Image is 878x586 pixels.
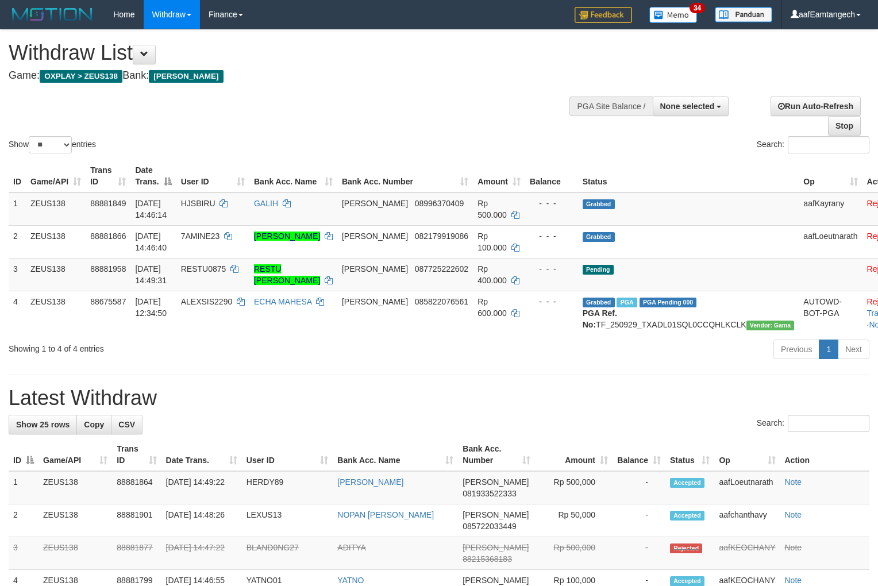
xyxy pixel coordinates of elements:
div: PGA Site Balance / [569,97,652,116]
td: 88881864 [112,471,161,504]
th: Game/API: activate to sort column ascending [38,438,112,471]
th: Balance: activate to sort column ascending [613,438,665,471]
td: BLAND0NG27 [242,537,333,570]
td: 4 [9,291,26,335]
span: 34 [690,3,705,13]
td: Rp 500,000 [535,471,613,504]
th: Op: activate to sort column ascending [799,160,862,192]
th: Date Trans.: activate to sort column ascending [161,438,242,471]
span: HJSBIRU [181,199,215,208]
span: [PERSON_NAME] [342,264,408,273]
span: Grabbed [583,199,615,209]
span: [PERSON_NAME] [463,510,529,519]
th: User ID: activate to sort column ascending [242,438,333,471]
span: Accepted [670,478,704,488]
td: [DATE] 14:49:22 [161,471,242,504]
th: Amount: activate to sort column ascending [473,160,525,192]
a: [PERSON_NAME] [254,232,320,241]
a: ADITYA [337,543,366,552]
span: 7AMINE23 [181,232,220,241]
div: - - - [530,198,573,209]
td: ZEUS138 [26,225,86,258]
th: Trans ID: activate to sort column ascending [112,438,161,471]
span: Show 25 rows [16,420,70,429]
a: Show 25 rows [9,415,77,434]
span: Pending [583,265,614,275]
td: AUTOWD-BOT-PGA [799,291,862,335]
span: Rp 500.000 [477,199,507,219]
span: 88881958 [90,264,126,273]
label: Show entries [9,136,96,153]
td: ZEUS138 [38,504,112,537]
td: ZEUS138 [26,258,86,291]
span: [DATE] 12:34:50 [135,297,167,318]
th: Date Trans.: activate to sort column descending [130,160,176,192]
td: ZEUS138 [26,291,86,335]
select: Showentries [29,136,72,153]
img: MOTION_logo.png [9,6,96,23]
span: 88881849 [90,199,126,208]
th: Amount: activate to sort column ascending [535,438,613,471]
label: Search: [757,415,869,432]
span: 88675587 [90,297,126,306]
span: [PERSON_NAME] [463,576,529,585]
div: Showing 1 to 4 of 4 entries [9,338,357,354]
span: [PERSON_NAME] [463,477,529,487]
th: Action [780,438,870,471]
span: Rp 100.000 [477,232,507,252]
a: CSV [111,415,143,434]
span: Marked by aafpengsreynich [617,298,637,307]
img: Button%20Memo.svg [649,7,698,23]
td: 3 [9,258,26,291]
span: [PERSON_NAME] [149,70,223,83]
span: Vendor URL: https://trx31.1velocity.biz [746,321,795,330]
button: None selected [653,97,729,116]
th: Status: activate to sort column ascending [665,438,714,471]
a: Note [785,477,802,487]
th: Bank Acc. Name: activate to sort column ascending [249,160,337,192]
td: ZEUS138 [38,537,112,570]
a: Copy [76,415,111,434]
th: Bank Acc. Name: activate to sort column ascending [333,438,458,471]
th: Game/API: activate to sort column ascending [26,160,86,192]
span: [PERSON_NAME] [463,543,529,552]
th: User ID: activate to sort column ascending [176,160,249,192]
td: aafLoeutnarath [799,225,862,258]
span: Copy 085822076561 to clipboard [415,297,468,306]
span: None selected [660,102,715,111]
td: 1 [9,471,38,504]
th: Op: activate to sort column ascending [714,438,780,471]
span: Rp 600.000 [477,297,507,318]
td: - [613,537,665,570]
span: Copy 087725222602 to clipboard [415,264,468,273]
td: aafchanthavy [714,504,780,537]
th: Trans ID: activate to sort column ascending [86,160,130,192]
td: 2 [9,225,26,258]
th: ID: activate to sort column descending [9,438,38,471]
span: Copy 082179919086 to clipboard [415,232,468,241]
input: Search: [788,136,869,153]
h1: Latest Withdraw [9,387,869,410]
td: aafLoeutnarath [714,471,780,504]
a: YATNO [337,576,364,585]
h1: Withdraw List [9,41,574,64]
td: 88881901 [112,504,161,537]
a: Note [785,510,802,519]
td: aafKayrany [799,192,862,226]
td: LEXUS13 [242,504,333,537]
td: HERDY89 [242,471,333,504]
td: aafKEOCHANY [714,537,780,570]
td: 88881877 [112,537,161,570]
span: CSV [118,420,135,429]
a: RESTU [PERSON_NAME] [254,264,320,285]
td: [DATE] 14:48:26 [161,504,242,537]
span: [DATE] 14:46:14 [135,199,167,219]
a: Note [785,543,802,552]
span: Copy [84,420,104,429]
a: GALIH [254,199,278,208]
td: ZEUS138 [38,471,112,504]
th: Balance [525,160,578,192]
input: Search: [788,415,869,432]
img: panduan.png [715,7,772,22]
td: - [613,504,665,537]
